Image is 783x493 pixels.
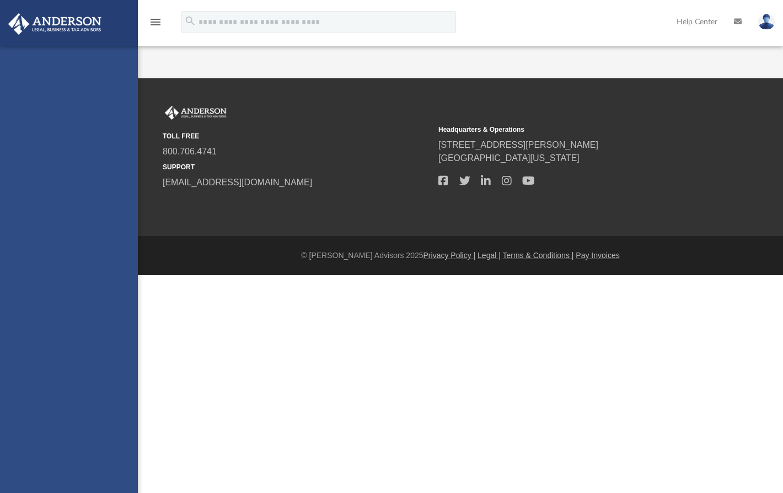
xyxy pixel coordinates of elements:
[149,21,162,29] a: menu
[576,251,619,260] a: Pay Invoices
[438,125,706,135] small: Headquarters & Operations
[163,162,431,172] small: SUPPORT
[184,15,196,27] i: search
[163,178,312,187] a: [EMAIL_ADDRESS][DOMAIN_NAME]
[163,147,217,156] a: 800.706.4741
[478,251,501,260] a: Legal |
[5,13,105,35] img: Anderson Advisors Platinum Portal
[163,131,431,141] small: TOLL FREE
[138,250,783,261] div: © [PERSON_NAME] Advisors 2025
[149,15,162,29] i: menu
[438,140,598,149] a: [STREET_ADDRESS][PERSON_NAME]
[438,153,580,163] a: [GEOGRAPHIC_DATA][US_STATE]
[758,14,775,30] img: User Pic
[503,251,574,260] a: Terms & Conditions |
[423,251,476,260] a: Privacy Policy |
[163,106,229,120] img: Anderson Advisors Platinum Portal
